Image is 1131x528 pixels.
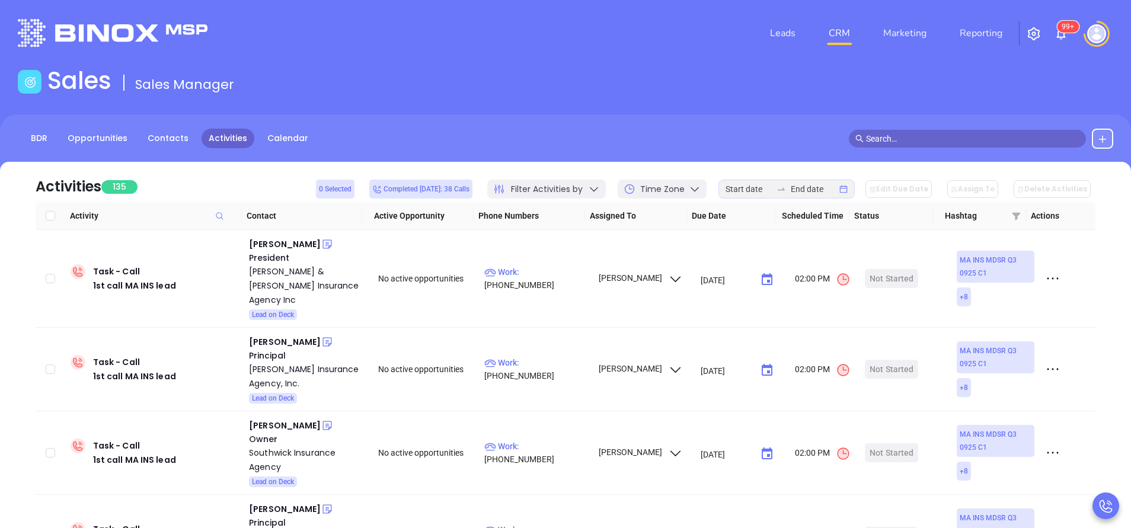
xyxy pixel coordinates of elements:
a: CRM [824,21,855,45]
span: Hashtag [945,209,1007,222]
a: Calendar [260,129,315,148]
div: President [249,251,362,264]
div: Not Started [870,443,913,462]
input: Start date [726,183,772,196]
span: + 8 [960,381,968,394]
img: user [1087,24,1106,43]
span: 0 Selected [319,183,352,196]
div: Not Started [870,269,913,288]
div: [PERSON_NAME] [249,502,321,516]
div: [PERSON_NAME] [249,237,321,251]
span: Lead on Deck [252,475,294,488]
div: No active opportunities [378,446,474,459]
span: search [855,135,864,143]
span: [PERSON_NAME] [597,447,683,457]
input: End date [791,183,837,196]
div: 1st call MA INS lead [93,453,176,467]
p: [PHONE_NUMBER] [484,265,587,292]
span: Filter Activities by [511,183,583,196]
a: BDR [24,129,55,148]
th: Phone Numbers [474,202,585,230]
span: + 8 [960,465,968,478]
span: to [777,184,786,194]
div: 1st call MA INS lead [93,279,176,293]
div: [PERSON_NAME] [249,418,321,433]
span: MA INS MDSR Q3 0925 C1 [960,428,1031,454]
th: Status [849,202,933,230]
input: MM/DD/YYYY [701,274,751,286]
span: Time Zone [640,183,685,196]
span: swap-right [777,184,786,194]
a: Contacts [140,129,196,148]
div: No active opportunities [378,363,474,376]
button: Delete Activities [1014,180,1091,198]
a: [PERSON_NAME] Insurance Agency, Inc. [249,362,362,391]
div: Principal [249,349,362,362]
span: Lead on Deck [252,392,294,405]
span: [PERSON_NAME] [597,273,683,283]
div: No active opportunities [378,272,474,285]
img: logo [18,19,207,47]
th: Due Date [687,202,775,230]
span: MA INS MDSR Q3 0925 C1 [960,344,1031,370]
span: Work : [484,358,519,367]
span: 135 [101,180,138,194]
div: Task - Call [93,439,176,467]
p: [PHONE_NUMBER] [484,440,587,466]
a: Leads [765,21,800,45]
img: iconNotification [1054,27,1068,41]
th: Contact [242,202,363,230]
button: Choose date, selected date is Oct 6, 2025 [755,359,779,382]
button: Edit Due Date [865,180,932,198]
span: 02:00 PM [795,363,851,377]
span: MA INS MDSR Q3 0925 C1 [960,254,1031,280]
input: MM/DD/YYYY [701,364,751,376]
div: Task - Call [93,264,176,293]
span: Activity [70,209,237,222]
h1: Sales [47,66,111,95]
th: Actions [1026,202,1082,230]
button: Choose date, selected date is Oct 6, 2025 [755,442,779,466]
th: Scheduled Time [775,202,849,230]
a: Opportunities [60,129,135,148]
div: Activities [36,176,101,197]
a: Marketing [878,21,931,45]
span: Lead on Deck [252,308,294,321]
th: Active Opportunity [362,202,474,230]
span: Sales Manager [135,75,234,94]
p: [PHONE_NUMBER] [484,356,587,382]
button: Choose date, selected date is Oct 6, 2025 [755,268,779,292]
div: [PERSON_NAME] [249,335,321,349]
span: Work : [484,267,519,277]
div: 1st call MA INS lead [93,369,176,383]
button: Assign To [947,180,998,198]
span: 02:00 PM [795,272,851,287]
th: Assigned To [585,202,687,230]
input: Search… [866,132,1079,145]
span: Work : [484,441,519,451]
span: [PERSON_NAME] [597,364,683,373]
a: Southwick Insurance Agency [249,446,362,474]
span: + 8 [960,290,968,303]
div: Task - Call [93,355,176,383]
a: [PERSON_NAME] & [PERSON_NAME] Insurance Agency Inc [249,264,362,307]
img: iconSetting [1027,27,1041,41]
div: Owner [249,433,362,446]
input: MM/DD/YYYY [701,448,751,460]
div: Not Started [870,360,913,379]
a: Activities [202,129,254,148]
sup: 100 [1057,21,1079,33]
a: Reporting [955,21,1007,45]
span: Completed [DATE]: 38 Calls [372,183,469,196]
span: 02:00 PM [795,446,851,461]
